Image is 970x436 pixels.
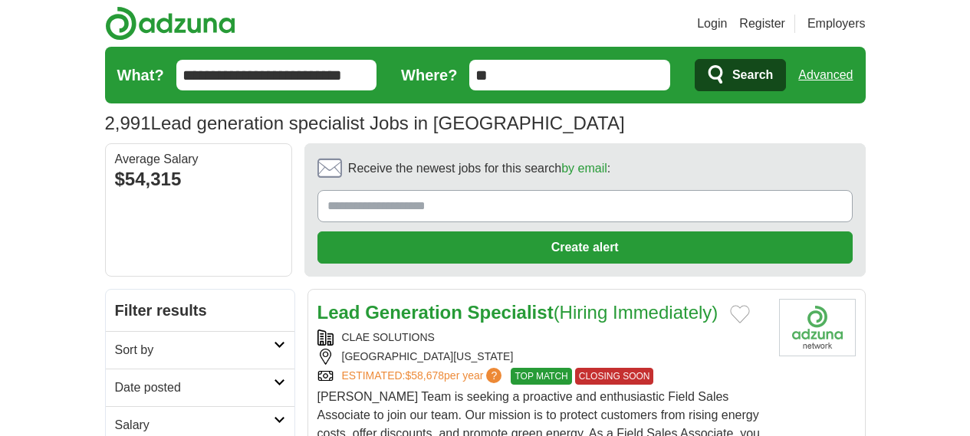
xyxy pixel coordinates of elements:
div: Average Salary [115,153,282,166]
a: Sort by [106,331,294,369]
button: Add to favorite jobs [730,305,750,323]
img: Adzuna logo [105,6,235,41]
a: Date posted [106,369,294,406]
a: Login [697,15,727,33]
span: CLOSING SOON [575,368,654,385]
span: 2,991 [105,110,151,137]
div: $54,315 [115,166,282,193]
a: by email [561,162,607,175]
h2: Sort by [115,341,274,359]
strong: Specialist [468,302,554,323]
a: Lead Generation Specialist(Hiring Immediately) [317,302,718,323]
span: TOP MATCH [511,368,571,385]
h2: Salary [115,416,274,434]
a: Employers [807,15,866,33]
a: Advanced [798,60,853,90]
label: Where? [401,64,457,87]
h2: Date posted [115,379,274,397]
div: [GEOGRAPHIC_DATA][US_STATE] [317,349,767,365]
strong: Generation [365,302,462,323]
label: What? [117,64,164,87]
button: Create alert [317,231,853,264]
button: Search [695,59,786,91]
strong: Lead [317,302,360,323]
span: $58,678 [405,369,444,382]
a: ESTIMATED:$58,678per year? [342,368,505,385]
h2: Filter results [106,290,294,331]
img: Company logo [779,299,856,356]
a: Register [739,15,785,33]
span: Receive the newest jobs for this search : [348,159,610,178]
div: CLAE SOLUTIONS [317,329,767,346]
span: Search [732,60,773,90]
h1: Lead generation specialist Jobs in [GEOGRAPHIC_DATA] [105,113,625,133]
span: ? [486,368,501,383]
